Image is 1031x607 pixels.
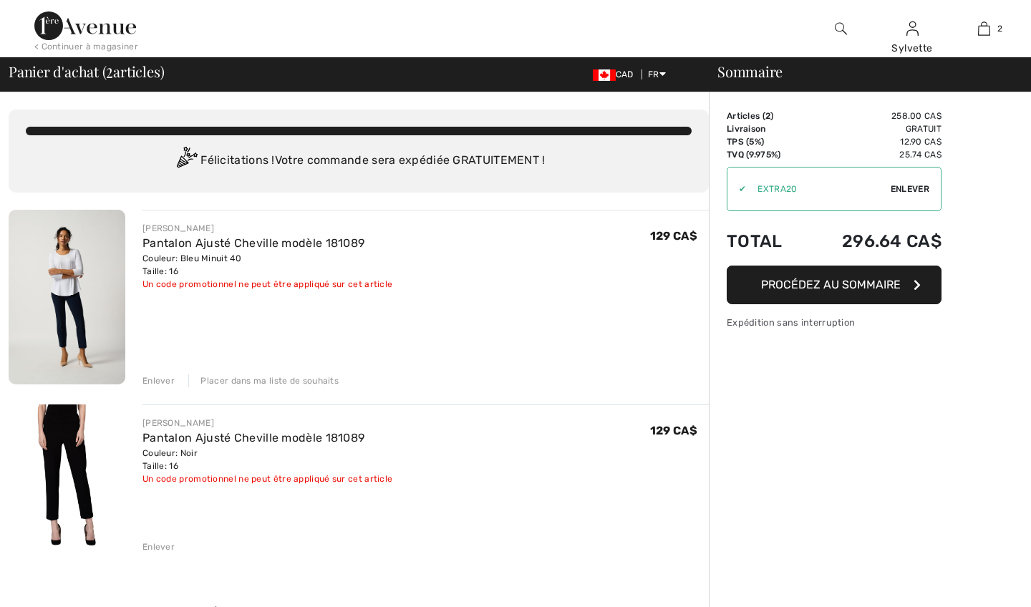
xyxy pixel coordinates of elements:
a: Se connecter [906,21,919,35]
span: Procédez au sommaire [761,278,901,291]
img: 1ère Avenue [34,11,136,40]
span: 129 CA$ [650,229,697,243]
img: Canadian Dollar [593,69,616,81]
span: 2 [997,22,1002,35]
div: [PERSON_NAME] [142,417,392,429]
a: 2 [949,20,1019,37]
div: Félicitations ! Votre commande sera expédiée GRATUITEMENT ! [26,147,692,175]
a: Pantalon Ajusté Cheville modèle 181089 [142,236,364,250]
td: TVQ (9.975%) [727,148,803,161]
td: Livraison [727,122,803,135]
img: Mon panier [978,20,990,37]
div: Sommaire [700,64,1022,79]
span: CAD [593,69,639,79]
div: Sylvette [877,41,947,56]
td: Total [727,217,803,266]
button: Procédez au sommaire [727,266,942,304]
td: 12.90 CA$ [803,135,942,148]
span: 2 [765,111,770,121]
span: FR [648,69,666,79]
div: < Continuer à magasiner [34,40,138,53]
img: Congratulation2.svg [172,147,200,175]
div: Placer dans ma liste de souhaits [188,374,339,387]
td: 25.74 CA$ [803,148,942,161]
td: Articles ( ) [727,110,803,122]
span: Panier d'achat ( articles) [9,64,164,79]
img: Pantalon Ajusté Cheville modèle 181089 [9,210,125,384]
div: Un code promotionnel ne peut être appliqué sur cet article [142,472,392,485]
img: Pantalon Ajusté Cheville modèle 181089 [9,404,125,550]
td: 296.64 CA$ [803,217,942,266]
span: Enlever [891,183,929,195]
td: 258.00 CA$ [803,110,942,122]
span: 2 [106,61,113,79]
img: Mes infos [906,20,919,37]
img: recherche [835,20,847,37]
div: Enlever [142,540,175,553]
input: Code promo [746,167,891,210]
a: Pantalon Ajusté Cheville modèle 181089 [142,431,364,445]
div: [PERSON_NAME] [142,222,392,235]
div: Expédition sans interruption [727,316,942,329]
td: TPS (5%) [727,135,803,148]
div: ✔ [727,183,746,195]
div: Couleur: Bleu Minuit 40 Taille: 16 [142,252,392,278]
span: 129 CA$ [650,424,697,437]
td: Gratuit [803,122,942,135]
div: Enlever [142,374,175,387]
div: Un code promotionnel ne peut être appliqué sur cet article [142,278,392,291]
div: Couleur: Noir Taille: 16 [142,447,392,472]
